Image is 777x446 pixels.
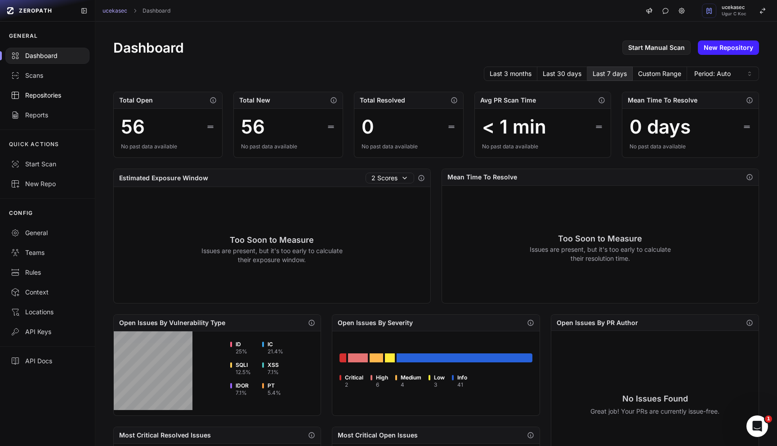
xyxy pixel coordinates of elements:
h2: Total New [239,96,270,105]
div: Context [11,288,84,297]
span: XSS [268,361,279,369]
span: Info [457,374,467,381]
div: 0 days [630,116,691,138]
h2: Open Issues By Vulnerability Type [119,318,225,327]
h2: Mean Time To Resolve [628,96,697,105]
a: ucekasec [103,7,127,14]
span: Ugur C Koc [722,12,746,16]
div: Go to issues list [348,353,368,362]
svg: chevron right, [132,8,138,14]
div: Rules [11,268,84,277]
h2: Mean Time To Resolve [447,173,517,182]
h2: Estimated Exposure Window [119,174,208,183]
button: 2 Scores [366,173,414,183]
svg: caret sort, [746,70,753,77]
div: Reports [11,111,84,120]
p: Issues are present, but it's too early to calculate their exposure window. [201,246,343,264]
div: Go to issues list [385,353,395,362]
div: No past data available [362,143,456,150]
p: QUICK ACTIONS [9,141,59,148]
div: Scans [11,71,84,80]
p: Issues are present, but it's too early to calculate their resolution time. [529,245,671,263]
div: Start Scan [11,160,84,169]
button: Last 3 months [484,67,537,81]
span: IDOR [236,382,249,389]
a: ZEROPATH [4,4,73,18]
h3: Too Soon to Measure [201,234,343,246]
h2: Open Issues By PR Author [557,318,638,327]
span: Critical [345,374,363,381]
span: ucekasec [722,5,746,10]
span: 1 [765,415,772,423]
nav: breadcrumb [103,7,170,14]
div: < 1 min [482,116,546,138]
span: SQLI [236,361,251,369]
div: Locations [11,308,84,317]
div: 25 % [236,348,247,355]
span: IC [268,341,283,348]
div: New Repo [11,179,84,188]
div: 3 [434,381,445,388]
div: API Docs [11,357,84,366]
h3: Too Soon to Measure [529,232,671,245]
a: Start Manual Scan [622,40,691,55]
div: 56 [121,116,145,138]
div: Go to issues list [397,353,532,362]
div: 6 [376,381,388,388]
div: No past data available [630,143,751,150]
span: ZEROPATH [19,7,52,14]
span: PT [268,382,281,389]
span: ID [236,341,247,348]
h1: Dashboard [113,40,184,56]
h2: Most Critical Resolved Issues [119,431,211,440]
a: Dashboard [143,7,170,14]
div: Go to issues list [339,353,346,362]
div: 4 [401,381,421,388]
span: Low [434,374,445,381]
div: 41 [457,381,467,388]
button: Last 7 days [587,67,633,81]
iframe: Intercom live chat [746,415,768,437]
h2: Total Open [119,96,153,105]
div: 0 [362,116,374,138]
h2: Total Resolved [360,96,405,105]
div: Go to issues list [370,353,383,362]
h2: Open Issues By Severity [338,318,413,327]
div: No past data available [241,143,335,150]
div: Teams [11,248,84,257]
div: 5.4 % [268,389,281,397]
div: 2 [345,381,363,388]
div: 7.1 % [268,369,279,376]
h2: Avg PR Scan Time [480,96,536,105]
button: Last 30 days [537,67,587,81]
p: CONFIG [9,210,33,217]
div: API Keys [11,327,84,336]
h2: Most Critical Open Issues [338,431,418,440]
div: General [11,228,84,237]
div: 56 [241,116,265,138]
span: High [376,374,388,381]
p: Great job! Your PRs are currently issue-free. [590,407,719,416]
div: 21.4 % [268,348,283,355]
div: Repositories [11,91,84,100]
a: New Repository [698,40,759,55]
div: No past data available [121,143,215,150]
span: Medium [401,374,421,381]
button: Custom Range [633,67,687,81]
p: GENERAL [9,32,38,40]
div: 12.5 % [236,369,251,376]
div: 7.1 % [236,389,249,397]
div: No past data available [482,143,604,150]
div: Dashboard [11,51,84,60]
h3: No Issues Found [590,392,719,405]
span: Period: Auto [694,69,731,78]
